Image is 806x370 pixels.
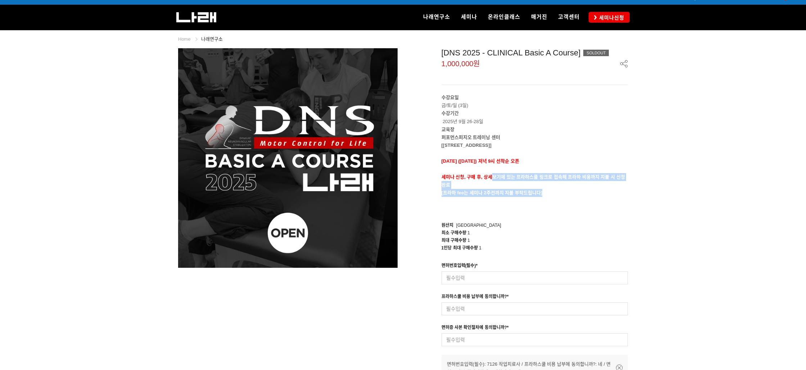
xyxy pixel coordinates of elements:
a: 세미나신청 [589,12,630,22]
strong: [[STREET_ADDRESS]] [442,143,492,148]
a: 나래연구소 [418,5,456,30]
a: Home [178,36,191,42]
span: [DATE] ([DATE]) 저녁 9시 선착순 오픈 [442,158,519,164]
p: 2025년 9월 26-28일 [442,109,628,125]
span: [프라하 fee는 세미나 2주전까지 지불 부탁드립니다] [442,190,543,195]
div: 면허증 사본 확인절차에 동의합니까? [442,324,509,333]
strong: 퍼포먼스피지오 트레이닝 센터 [442,135,500,140]
span: 세미나 [461,14,477,20]
span: 원산지 [442,223,453,228]
span: 고객센터 [558,14,580,20]
span: 매거진 [531,14,547,20]
a: 나래연구소 [201,36,223,42]
span: 1 [467,230,470,235]
div: SOLDOUT [583,50,609,56]
span: 최대 구매수량 [442,238,466,243]
input: 필수입력 [442,271,628,284]
span: 온라인클래스 [488,14,520,20]
span: 세미나신청 [597,14,624,21]
strong: 교육장 [442,127,454,132]
span: [GEOGRAPHIC_DATA] [456,223,501,228]
span: 1 [479,245,481,251]
span: 1,000,000원 [442,60,480,67]
strong: 수강기간 [442,110,459,116]
span: 나래연구소 [423,14,450,20]
strong: 세미나 신청, 구매 후, 상세보기에 있는 프라하스쿨 링크로 접속해 프라하 비용까지 지불 시 신청완료 [442,174,625,188]
strong: 수강요일 [442,95,459,100]
a: 세미나 [456,5,483,30]
span: 1 [467,238,470,243]
a: 매거진 [526,5,553,30]
a: 온라인클래스 [483,5,526,30]
span: 최소 구매수량 [442,230,466,235]
a: 고객센터 [553,5,585,30]
p: 금/토/일 (3일) [442,94,628,109]
div: 프라하스쿨 비용 납부에 동의합니까? [442,293,509,302]
input: 필수입력 [442,302,628,315]
div: [DNS 2025 - CLINICAL Basic A Course] [442,48,628,58]
input: 필수입력 [442,333,628,346]
span: 1인당 최대 구매수량 [442,245,478,251]
div: 면허번호입력(필수) [442,262,478,271]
